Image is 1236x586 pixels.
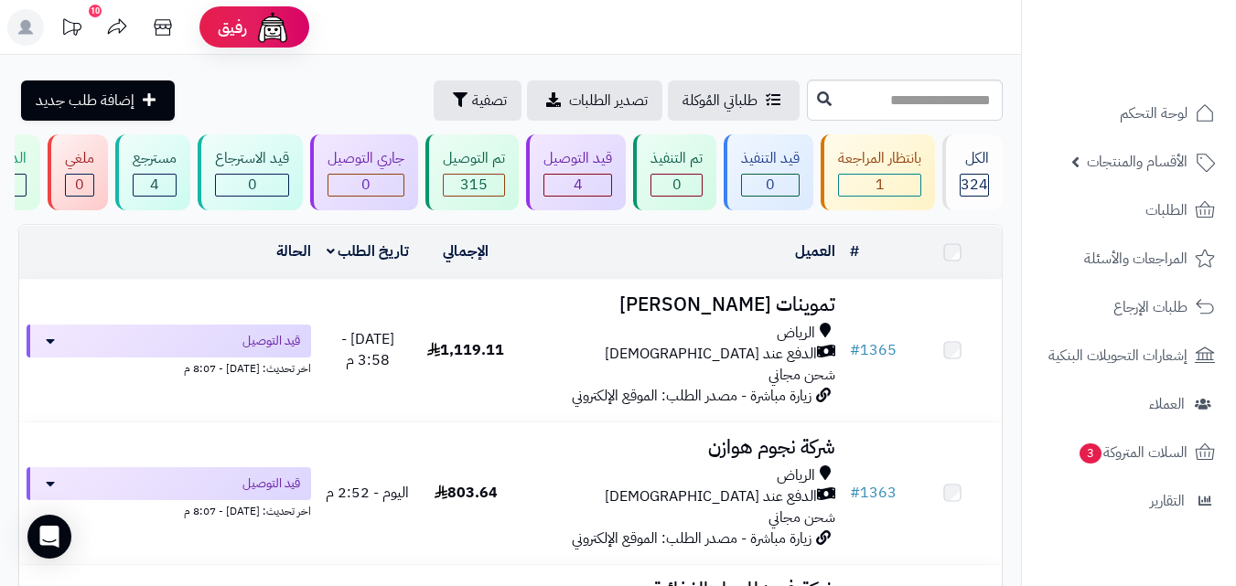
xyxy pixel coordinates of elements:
[961,174,988,196] span: 324
[1033,334,1225,378] a: إشعارات التحويلات البنكية
[27,500,311,519] div: اخر تحديث: [DATE] - 8:07 م
[216,175,288,196] div: 0
[1150,488,1185,514] span: التقارير
[215,148,289,169] div: قيد الاسترجاع
[1033,479,1225,523] a: التقارير
[777,465,815,486] span: الرياض
[460,174,488,196] span: 315
[850,240,859,262] a: #
[133,148,177,169] div: مسترجع
[36,90,134,112] span: إضافة طلب جديد
[1113,294,1188,320] span: طلبات الإرجاع
[89,5,102,17] div: 10
[328,175,403,196] div: 0
[795,240,835,262] a: العميل
[838,148,921,169] div: بانتظار المراجعة
[341,328,394,371] span: [DATE] - 3:58 م
[1087,149,1188,175] span: الأقسام والمنتجات
[569,90,648,112] span: تصدير الطلبات
[572,385,811,407] span: زيارة مباشرة - مصدر الطلب: الموقع الإلكتروني
[672,174,682,196] span: 0
[150,174,159,196] span: 4
[651,175,702,196] div: 0
[44,134,112,210] a: ملغي 0
[48,9,94,50] a: تحديثات المنصة
[27,357,311,377] div: اخر تحديث: [DATE] - 8:07 م
[75,174,84,196] span: 0
[434,80,521,121] button: تصفية
[527,80,662,121] a: تصدير الطلبات
[248,174,257,196] span: 0
[194,134,306,210] a: قيد الاسترجاع 0
[668,80,800,121] a: طلباتي المُوكلة
[327,240,410,262] a: تاريخ الطلب
[543,148,612,169] div: قيد التوصيل
[522,437,835,458] h3: شركة نجوم هوازن
[522,294,835,315] h3: تموينات [PERSON_NAME]
[218,16,247,38] span: رفيق
[1084,246,1188,272] span: المراجعات والأسئلة
[443,148,505,169] div: تم التوصيل
[1033,91,1225,135] a: لوحة التحكم
[1149,391,1185,417] span: العملاء
[766,174,775,196] span: 0
[742,175,799,196] div: 0
[422,134,522,210] a: تم التوصيل 315
[817,134,939,210] a: بانتظار المراجعة 1
[682,90,758,112] span: طلباتي المُوكلة
[572,527,811,549] span: زيارة مباشرة - مصدر الطلب: الموقع الإلكتروني
[444,175,504,196] div: 315
[472,90,507,112] span: تصفية
[850,482,860,504] span: #
[427,339,504,361] span: 1,119.11
[605,486,817,507] span: الدفع عند [DEMOGRAPHIC_DATA]
[254,9,291,46] img: ai-face.png
[361,174,371,196] span: 0
[1033,188,1225,232] a: الطلبات
[1078,440,1188,465] span: السلات المتروكة
[306,134,422,210] a: جاري التوصيل 0
[242,474,300,493] span: قيد التوصيل
[768,506,835,528] span: شحن مجاني
[1033,285,1225,329] a: طلبات الإرجاع
[328,148,404,169] div: جاري التوصيل
[939,134,1006,210] a: الكل324
[850,339,897,361] a: #1365
[242,332,300,350] span: قيد التوصيل
[629,134,720,210] a: تم التنفيذ 0
[1120,101,1188,126] span: لوحة التحكم
[1033,382,1225,426] a: العملاء
[1048,343,1188,368] span: إشعارات التحويلات البنكية
[876,174,885,196] span: 1
[27,515,71,559] div: Open Intercom Messenger
[720,134,817,210] a: قيد التنفيذ 0
[960,148,989,169] div: الكل
[741,148,800,169] div: قيد التنفيذ
[276,240,311,262] a: الحالة
[850,339,860,361] span: #
[1033,237,1225,281] a: المراجعات والأسئلة
[326,482,409,504] span: اليوم - 2:52 م
[134,175,176,196] div: 4
[1033,431,1225,474] a: السلات المتروكة3
[1080,443,1102,463] span: 3
[435,482,498,504] span: 803.64
[777,323,815,344] span: الرياض
[768,364,835,386] span: شحن مجاني
[574,174,583,196] span: 4
[66,175,93,196] div: 0
[1145,197,1188,223] span: الطلبات
[522,134,629,210] a: قيد التوصيل 4
[443,240,489,262] a: الإجمالي
[65,148,94,169] div: ملغي
[850,482,897,504] a: #1363
[839,175,920,196] div: 1
[21,80,175,121] a: إضافة طلب جديد
[112,134,194,210] a: مسترجع 4
[544,175,611,196] div: 4
[650,148,703,169] div: تم التنفيذ
[605,344,817,365] span: الدفع عند [DEMOGRAPHIC_DATA]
